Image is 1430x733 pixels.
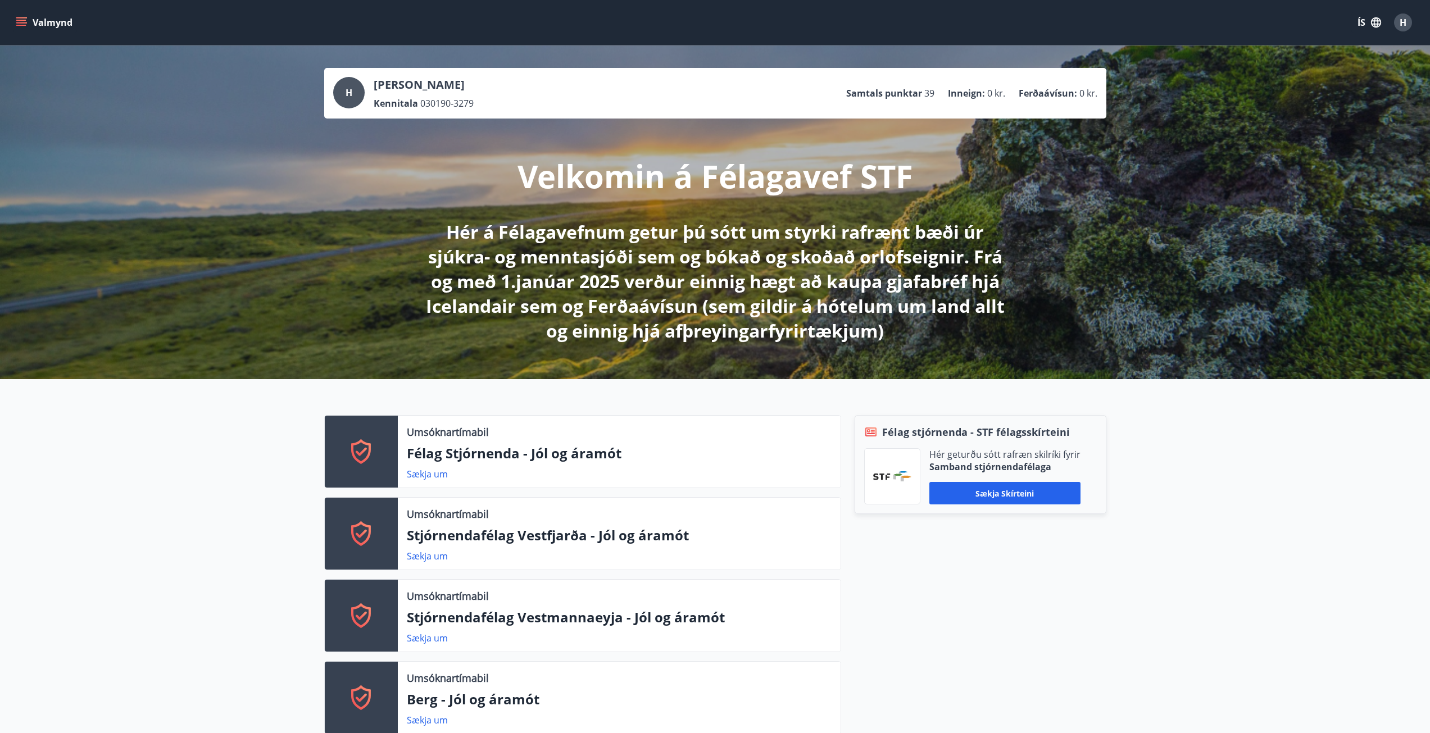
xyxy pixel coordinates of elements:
[407,526,832,545] p: Stjórnendafélag Vestfjarða - Jól og áramót
[407,550,448,562] a: Sækja um
[374,97,418,110] p: Kennitala
[407,690,832,709] p: Berg - Jól og áramót
[407,468,448,480] a: Sækja um
[407,444,832,463] p: Félag Stjórnenda - Jól og áramót
[929,482,1081,504] button: Sækja skírteini
[987,87,1005,99] span: 0 kr.
[1390,9,1417,36] button: H
[1351,12,1387,33] button: ÍS
[346,86,352,99] span: H
[517,154,913,197] p: Velkomin á Félagavef STF
[846,87,922,99] p: Samtals punktar
[929,448,1081,461] p: Hér geturðu sótt rafræn skilríki fyrir
[374,77,474,93] p: [PERSON_NAME]
[882,425,1070,439] span: Félag stjórnenda - STF félagsskírteini
[420,97,474,110] span: 030190-3279
[407,425,489,439] p: Umsóknartímabil
[948,87,985,99] p: Inneign :
[407,714,448,726] a: Sækja um
[1400,16,1406,29] span: H
[13,12,77,33] button: menu
[407,507,489,521] p: Umsóknartímabil
[1079,87,1097,99] span: 0 kr.
[1019,87,1077,99] p: Ferðaávísun :
[407,608,832,627] p: Stjórnendafélag Vestmannaeyja - Jól og áramót
[873,471,911,481] img: vjCaq2fThgY3EUYqSgpjEiBg6WP39ov69hlhuPVN.png
[924,87,934,99] span: 39
[929,461,1081,473] p: Samband stjórnendafélaga
[419,220,1012,343] p: Hér á Félagavefnum getur þú sótt um styrki rafrænt bæði úr sjúkra- og menntasjóði sem og bókað og...
[407,632,448,644] a: Sækja um
[407,671,489,685] p: Umsóknartímabil
[407,589,489,603] p: Umsóknartímabil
